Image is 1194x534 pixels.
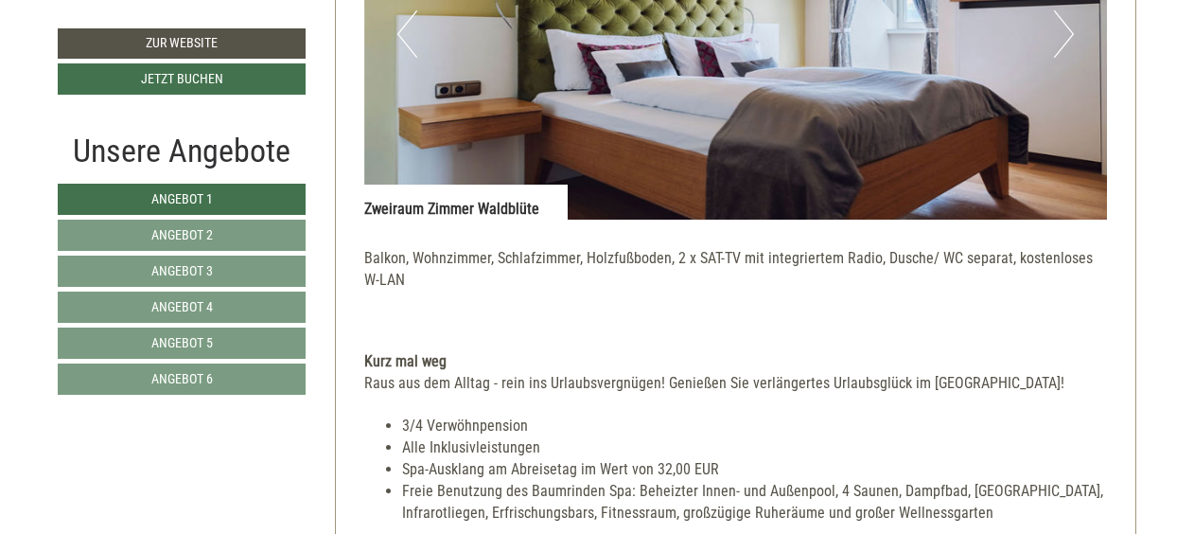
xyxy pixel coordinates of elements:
span: Angebot 5 [151,335,213,350]
span: Angebot 2 [151,227,213,242]
span: Angebot 3 [151,263,213,278]
li: Alle Inklusivleistungen [402,437,1108,459]
div: Kurz mal weg [364,351,1108,373]
div: Raus aus dem Alltag - rein ins Urlaubsvergnügen! Genießen Sie verlängertes Urlaubsglück im [GEOGR... [364,373,1108,395]
li: Spa-Ausklang am Abreisetag im Wert von 32,00 EUR [402,459,1108,481]
button: Previous [397,10,417,58]
div: Unsere Angebote [58,128,306,174]
span: Angebot 6 [151,371,213,386]
p: Balkon, Wohnzimmer, Schlafzimmer, Holzfußboden, 2 x SAT-TV mit integriertem Radio, Dusche/ WC sep... [364,248,1108,313]
a: Zur Website [58,28,306,59]
span: Angebot 1 [151,191,213,206]
div: Zweiraum Zimmer Waldblüte [364,185,568,221]
li: 3/4 Verwöhnpension [402,416,1108,437]
span: Angebot 4 [151,299,213,314]
a: Jetzt buchen [58,63,306,95]
li: Freie Benutzung des Baumrinden Spa: Beheizter Innen- und Außenpool, 4 Saunen, Dampfbad, [GEOGRAPH... [402,481,1108,525]
button: Next [1054,10,1074,58]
